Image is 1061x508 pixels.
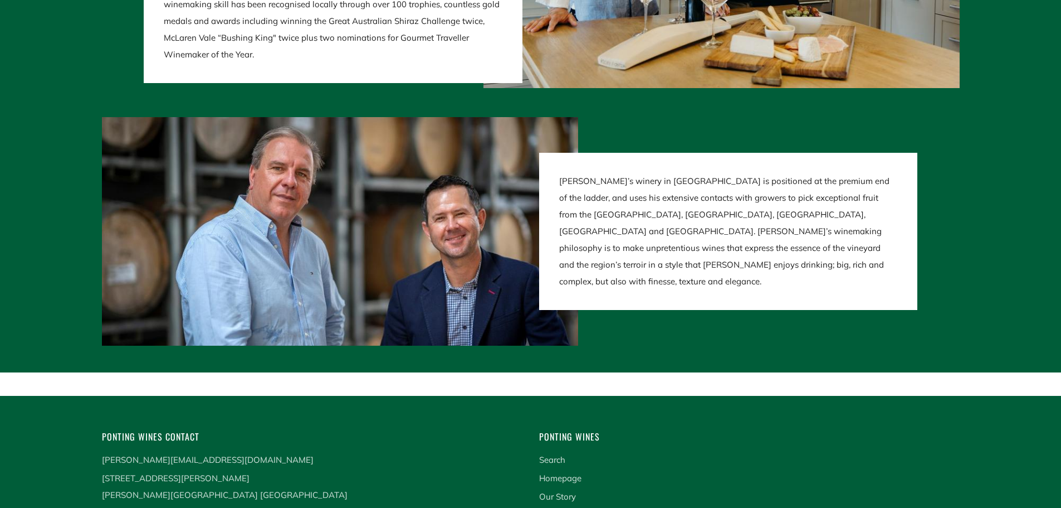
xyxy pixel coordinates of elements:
a: Homepage [539,473,581,483]
a: Search [539,454,565,465]
p: [PERSON_NAME]’s winery in [GEOGRAPHIC_DATA] is positioned at the premium end of the ladder, and u... [559,173,898,290]
h4: Ponting Wines Contact [102,429,522,444]
a: Our Story [539,491,576,502]
a: [PERSON_NAME][EMAIL_ADDRESS][DOMAIN_NAME] [102,454,314,465]
h4: Ponting Wines [539,429,960,444]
